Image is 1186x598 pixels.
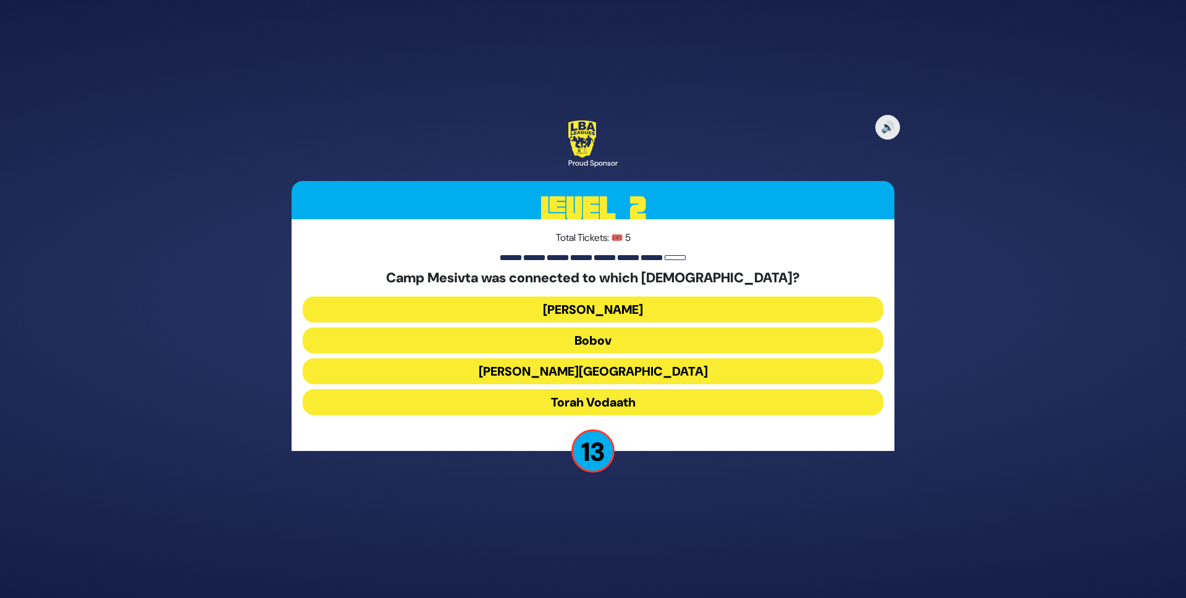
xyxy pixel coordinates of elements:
button: 🔊 [875,115,900,140]
div: Proud Sponsor [568,158,618,169]
h3: Level 2 [292,181,894,237]
button: Bobov [303,327,883,353]
button: Torah Vodaath [303,389,883,415]
button: [PERSON_NAME] [303,297,883,322]
p: Total Tickets: 🎟️ 5 [303,230,883,245]
button: [PERSON_NAME][GEOGRAPHIC_DATA] [303,358,883,384]
p: 13 [571,429,615,473]
img: LBA [568,120,596,158]
h5: Camp Mesivta was connected to which [DEMOGRAPHIC_DATA]? [303,270,883,286]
